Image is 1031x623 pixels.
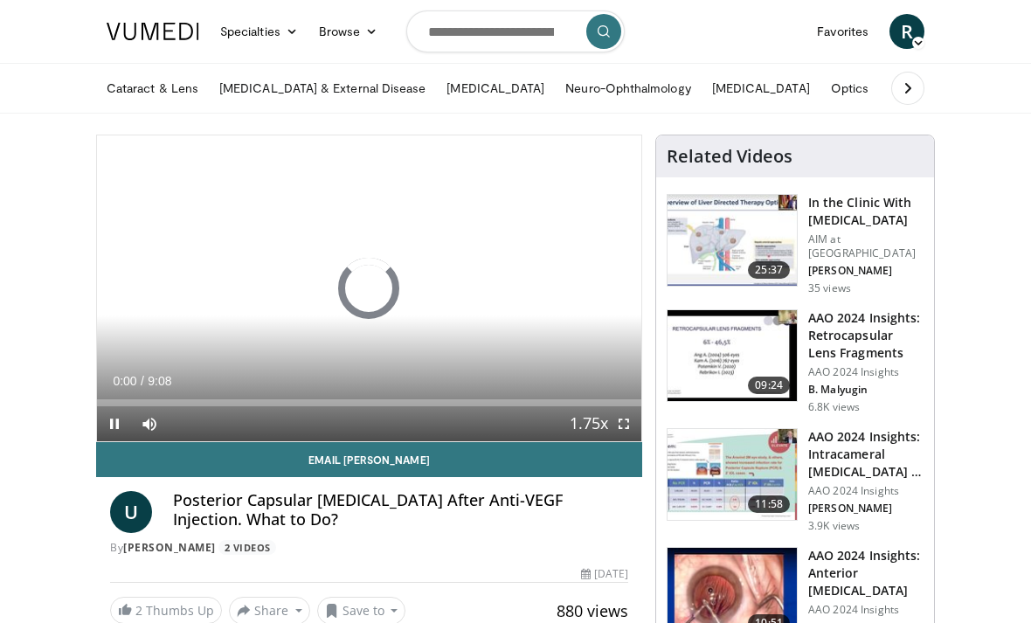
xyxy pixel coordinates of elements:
[123,540,216,555] a: [PERSON_NAME]
[110,491,152,533] a: U
[702,71,820,106] a: [MEDICAL_DATA]
[218,540,276,555] a: 2 Videos
[748,495,790,513] span: 11:58
[173,491,628,529] h4: Posterior Capsular [MEDICAL_DATA] After Anti-VEGF Injection. What to Do?
[668,310,797,401] img: 01f52a5c-6a53-4eb2-8a1d-dad0d168ea80.150x105_q85_crop-smart_upscale.jpg
[667,309,924,414] a: 09:24 AAO 2024 Insights: Retrocapsular Lens Fragments AAO 2024 Insights B. Malyugin 6.8K views
[808,502,924,516] p: [PERSON_NAME]
[808,365,924,379] p: AAO 2024 Insights
[668,195,797,286] img: 79b7ca61-ab04-43f8-89ee-10b6a48a0462.150x105_q85_crop-smart_upscale.jpg
[555,71,701,106] a: Neuro-Ophthalmology
[808,519,860,533] p: 3.9K views
[96,442,642,477] a: Email [PERSON_NAME]
[806,14,879,49] a: Favorites
[113,374,136,388] span: 0:00
[748,377,790,394] span: 09:24
[667,194,924,295] a: 25:37 In the Clinic With [MEDICAL_DATA] AIM at [GEOGRAPHIC_DATA] [PERSON_NAME] 35 views
[808,194,924,229] h3: In the Clinic With [MEDICAL_DATA]
[667,146,792,167] h4: Related Videos
[808,400,860,414] p: 6.8K views
[748,261,790,279] span: 25:37
[141,374,144,388] span: /
[406,10,625,52] input: Search topics, interventions
[808,484,924,498] p: AAO 2024 Insights
[808,383,924,397] p: B. Malyugin
[97,406,132,441] button: Pause
[571,406,606,441] button: Playback Rate
[889,14,924,49] a: R
[581,566,628,582] div: [DATE]
[210,14,308,49] a: Specialties
[557,600,628,621] span: 880 views
[209,71,436,106] a: [MEDICAL_DATA] & External Disease
[97,399,641,406] div: Progress Bar
[606,406,641,441] button: Fullscreen
[96,71,209,106] a: Cataract & Lens
[808,547,924,599] h3: AAO 2024 Insights: Anterior [MEDICAL_DATA]
[107,23,199,40] img: VuMedi Logo
[135,602,142,619] span: 2
[808,309,924,362] h3: AAO 2024 Insights: Retrocapsular Lens Fragments
[808,232,924,260] p: AIM at [GEOGRAPHIC_DATA]
[808,264,924,278] p: [PERSON_NAME]
[808,281,851,295] p: 35 views
[820,71,879,106] a: Optics
[148,374,171,388] span: 9:08
[436,71,555,106] a: [MEDICAL_DATA]
[808,603,924,617] p: AAO 2024 Insights
[97,135,641,441] video-js: Video Player
[808,428,924,481] h3: AAO 2024 Insights: Intracameral [MEDICAL_DATA] - Should We Dilute It? …
[132,406,167,441] button: Mute
[110,540,628,556] div: By
[668,429,797,520] img: de733f49-b136-4bdc-9e00-4021288efeb7.150x105_q85_crop-smart_upscale.jpg
[308,14,389,49] a: Browse
[667,428,924,533] a: 11:58 AAO 2024 Insights: Intracameral [MEDICAL_DATA] - Should We Dilute It? … AAO 2024 Insights [...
